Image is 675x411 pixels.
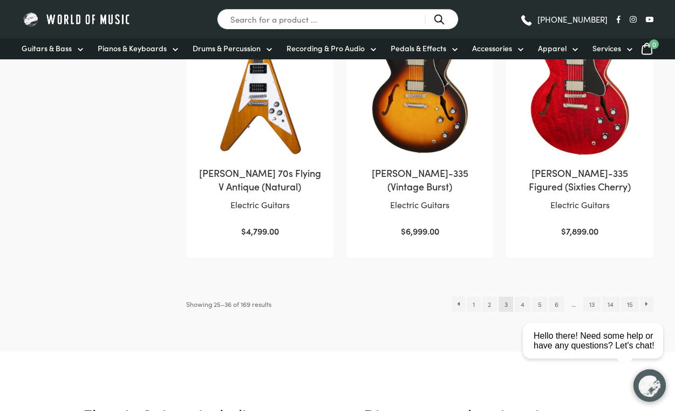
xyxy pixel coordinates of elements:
span: Pedals & Effects [391,43,446,54]
nav: Product Pagination [452,297,653,312]
bdi: 4,799.00 [241,225,279,237]
a: [PERSON_NAME] 70s Flying V Antique (Natural)Electric Guitars $4,799.00 [197,30,323,238]
span: [PHONE_NUMBER] [537,15,608,23]
span: Pianos & Keyboards [98,43,167,54]
bdi: 7,899.00 [561,225,598,237]
span: Apparel [538,43,567,54]
span: $ [561,225,566,237]
img: Gibson ES335 Figured Sixties Cherry close view [517,30,643,156]
img: World of Music [22,11,132,28]
p: Showing 25–36 of 169 results [186,297,271,312]
span: Services [592,43,621,54]
p: Electric Guitars [197,198,323,212]
iframe: Chat with our support team [519,292,675,411]
p: Electric Guitars [517,198,643,212]
a: ← [452,297,466,312]
span: Recording & Pro Audio [287,43,365,54]
input: Search for a product ... [217,9,459,30]
span: Drums & Percussion [193,43,261,54]
span: $ [401,225,406,237]
a: Page 1 [467,297,480,312]
span: Accessories [472,43,512,54]
h2: [PERSON_NAME]-335 (Vintage Burst) [357,166,483,193]
p: Electric Guitars [357,198,483,212]
span: Guitars & Bass [22,43,72,54]
span: $ [241,225,246,237]
bdi: 6,999.00 [401,225,439,237]
img: Gibson ES-335 Vintage Burst Body view [357,30,483,156]
span: Page 3 [499,297,513,312]
h2: [PERSON_NAME] 70s Flying V Antique (Natural) [197,166,323,193]
a: [PHONE_NUMBER] [520,11,608,28]
span: 0 [649,39,659,49]
img: Gibson 70s Flying V Antique Natural Electric Guitar Front [197,30,323,156]
a: [PERSON_NAME]-335 (Vintage Burst)Electric Guitars $6,999.00 [357,30,483,238]
h2: [PERSON_NAME]-335 Figured (Sixties Cherry) [517,166,643,193]
a: Page 2 [482,297,497,312]
a: Page 4 [515,297,530,312]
